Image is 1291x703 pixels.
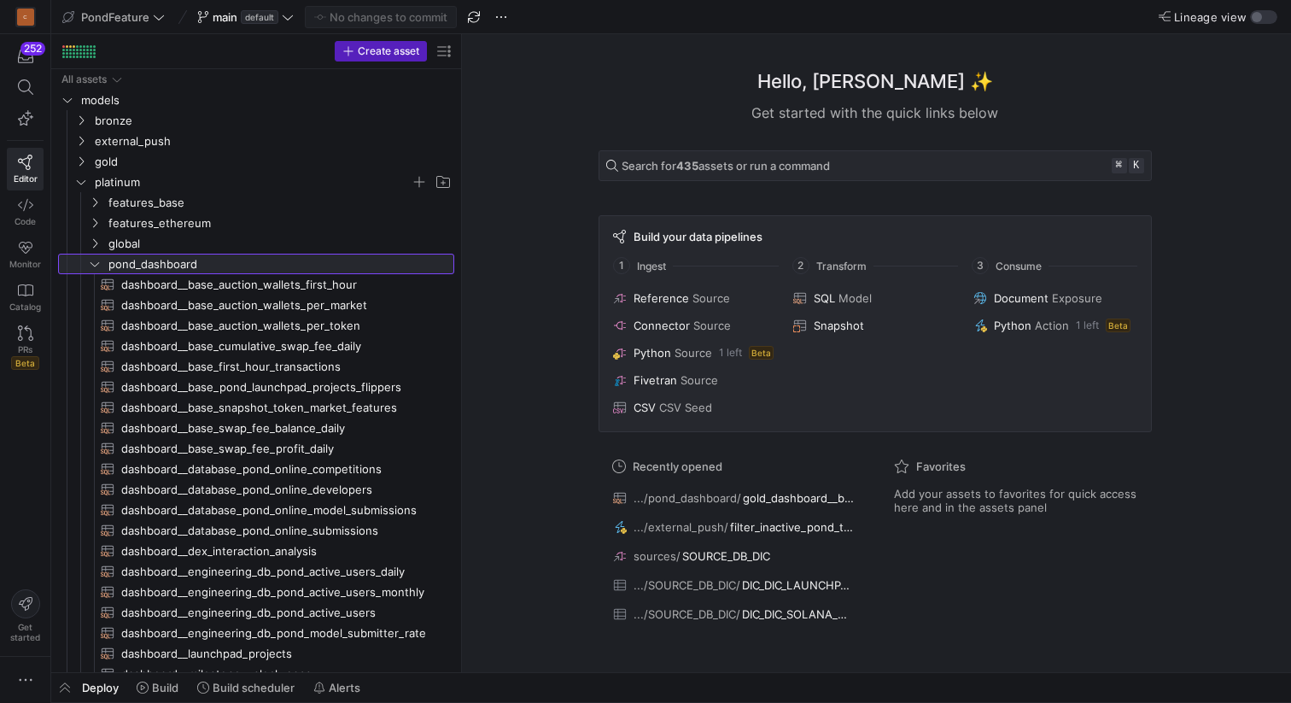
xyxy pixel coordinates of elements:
[634,549,681,563] span: sources/
[814,291,835,305] span: SQL
[17,9,34,26] div: C
[7,233,44,276] a: Monitor
[994,319,1031,332] span: Python
[129,673,186,702] button: Build
[82,681,119,694] span: Deploy
[693,319,731,332] span: Source
[1052,291,1102,305] span: Exposure
[743,491,856,505] span: gold_dashboard__base_cumulative_dailyprice_swap_fee_daily
[742,578,856,592] span: DIC_DIC_LAUNCHPAD_TOKENS
[610,397,780,418] button: CSVCSV Seed
[1129,158,1144,173] kbd: k
[81,10,149,24] span: PondFeature
[609,487,860,509] button: .../pond_dashboard/gold_dashboard__base_cumulative_dailyprice_swap_fee_daily
[692,291,730,305] span: Source
[7,41,44,72] button: 252
[20,42,45,56] div: 252
[610,315,780,336] button: ConnectorSource
[675,346,712,360] span: Source
[10,622,40,642] span: Get started
[329,681,360,694] span: Alerts
[634,607,740,621] span: .../SOURCE_DB_DIC/
[306,673,368,702] button: Alerts
[609,516,860,538] button: .../external_push/filter_inactive_pond_token_to_slack
[610,343,780,363] button: PythonSource1 leftBeta
[970,315,1140,336] button: PythonAction1 leftBeta
[152,681,178,694] span: Build
[609,574,860,596] button: .../SOURCE_DB_DIC/DIC_DIC_LAUNCHPAD_TOKENS
[11,356,39,370] span: Beta
[7,583,44,649] button: Getstarted
[610,288,780,308] button: ReferenceSource
[1076,319,1099,331] span: 1 left
[599,150,1152,181] button: Search for435assets or run a command⌘k
[719,347,742,359] span: 1 left
[838,291,872,305] span: Model
[634,346,671,360] span: Python
[241,10,278,24] span: default
[742,607,856,621] span: DIC_DIC_SOLANA_MAIN_TOKENS
[634,319,690,332] span: Connector
[994,291,1049,305] span: Document
[213,681,295,694] span: Build scheduler
[213,10,237,24] span: main
[1174,10,1247,24] span: Lineage view
[609,603,860,625] button: .../SOURCE_DB_DIC/DIC_DIC_SOLANA_MAIN_TOKENS
[7,319,44,377] a: PRsBeta
[193,6,298,28] button: maindefault
[610,370,780,390] button: FivetranSource
[970,288,1140,308] button: DocumentExposure
[58,6,169,28] button: PondFeature
[659,401,712,414] span: CSV Seed
[730,520,856,534] span: filter_inactive_pond_token_to_slack
[9,302,41,312] span: Catalog
[609,545,860,567] button: sources/SOURCE_DB_DIC
[18,344,32,354] span: PRs
[749,346,774,360] span: Beta
[634,491,741,505] span: .../pond_dashboard/
[190,673,302,702] button: Build scheduler
[634,520,728,534] span: .../external_push/
[634,373,677,387] span: Fivetran
[7,276,44,319] a: Catalog
[681,373,718,387] span: Source
[14,173,38,184] span: Editor
[814,319,864,332] span: Snapshot
[7,190,44,233] a: Code
[9,259,41,269] span: Monitor
[634,578,740,592] span: .../SOURCE_DB_DIC/
[7,148,44,190] a: Editor
[622,159,830,173] span: Search for assets or run a command
[676,159,698,173] strong: 435
[1106,319,1130,332] span: Beta
[634,291,689,305] span: Reference
[1035,319,1069,332] span: Action
[15,216,36,226] span: Code
[634,401,656,414] span: CSV
[682,549,770,563] span: SOURCE_DB_DIC
[7,3,44,32] a: C
[1112,158,1127,173] kbd: ⌘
